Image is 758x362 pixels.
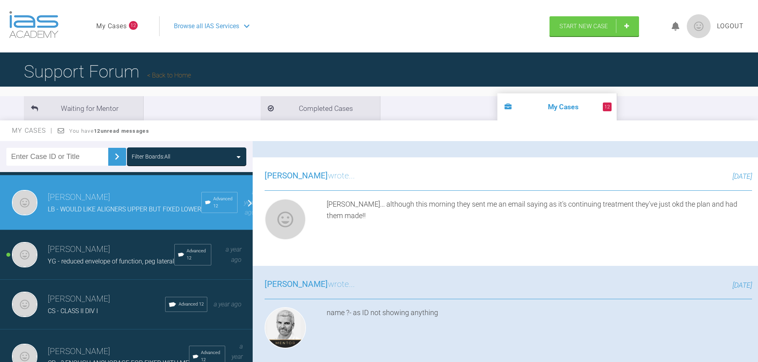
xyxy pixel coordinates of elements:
[179,301,204,308] span: Advanced 12
[327,199,752,243] div: [PERSON_NAME]... although this morning they sent me an email saying as it's continuing treatment ...
[265,171,328,180] span: [PERSON_NAME]
[244,188,255,216] span: a year ago
[48,205,201,213] span: LB - WOULD LIKE ALIGNERS UPPER BUT FIXED LOWER
[497,93,617,120] li: My Cases
[733,281,752,289] span: [DATE]
[687,14,711,38] img: profile.png
[187,248,208,262] span: Advanced 12
[48,191,201,204] h3: [PERSON_NAME]
[12,127,53,134] span: My Cases
[12,242,37,267] img: Sarah Gatley
[265,279,328,289] span: [PERSON_NAME]
[265,169,355,183] h3: wrote...
[94,128,149,134] strong: 12 unread messages
[9,11,58,38] img: logo-light.3e3ef733.png
[12,292,37,317] img: Sarah Gatley
[327,307,752,352] div: name ?- as ID not showing anything
[214,300,242,308] span: a year ago
[24,58,191,85] h1: Support Forum
[717,21,744,31] a: Logout
[132,152,170,161] div: Filter Boards: All
[12,190,37,215] img: Sarah Gatley
[129,21,138,30] span: 12
[261,96,380,120] li: Completed Cases
[559,23,608,30] span: Start New Case
[603,103,612,111] span: 12
[6,148,108,166] input: Enter Case ID or Title
[550,16,639,36] a: Start New Case
[48,257,174,265] span: YG - reduced envelope of function, peg lateral
[69,128,149,134] span: You have
[226,246,242,263] span: a year ago
[733,172,752,180] span: [DATE]
[48,307,98,315] span: CS - CLASS II DIV I
[265,278,355,291] h3: wrote...
[48,292,165,306] h3: [PERSON_NAME]
[111,150,123,163] img: chevronRight.28bd32b0.svg
[265,199,306,240] img: Sarah Gatley
[147,72,191,79] a: Back to Home
[265,307,306,348] img: Ross Hobson
[48,243,174,256] h3: [PERSON_NAME]
[174,21,239,31] span: Browse all IAS Services
[24,96,143,120] li: Waiting for Mentor
[96,21,127,31] a: My Cases
[213,196,234,210] span: Advanced 12
[48,345,189,358] h3: [PERSON_NAME]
